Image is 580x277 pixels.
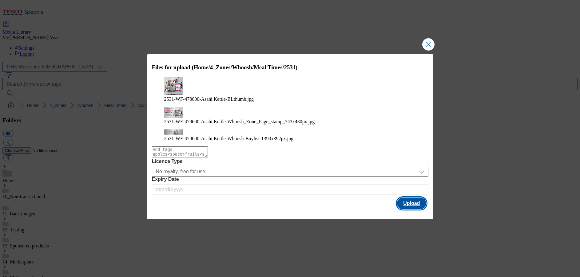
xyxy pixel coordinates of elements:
[152,177,428,182] label: Expiry Date
[164,119,416,124] figcaption: 2531-WF-478600-Asahi Kettle-Whoosh_Zone_Page_stamp_743x430px.jpg
[422,38,435,51] button: Close Modal
[164,96,416,102] figcaption: 2531-WF-478600-Asahi Kettle-BLthumb.jpg
[164,107,183,118] img: preview
[152,64,428,71] h3: Files for upload (Home/4_Zones/Whoosh/Meal Times/2531)
[152,159,428,164] label: Licence Type
[147,54,433,219] div: Modal
[164,136,416,141] figcaption: 2531-WF-478600-Asahi Kettle-Whoosh-Buylist-1390x392px.jpg
[164,77,183,95] img: preview
[164,129,183,135] img: preview
[397,198,426,209] button: Upload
